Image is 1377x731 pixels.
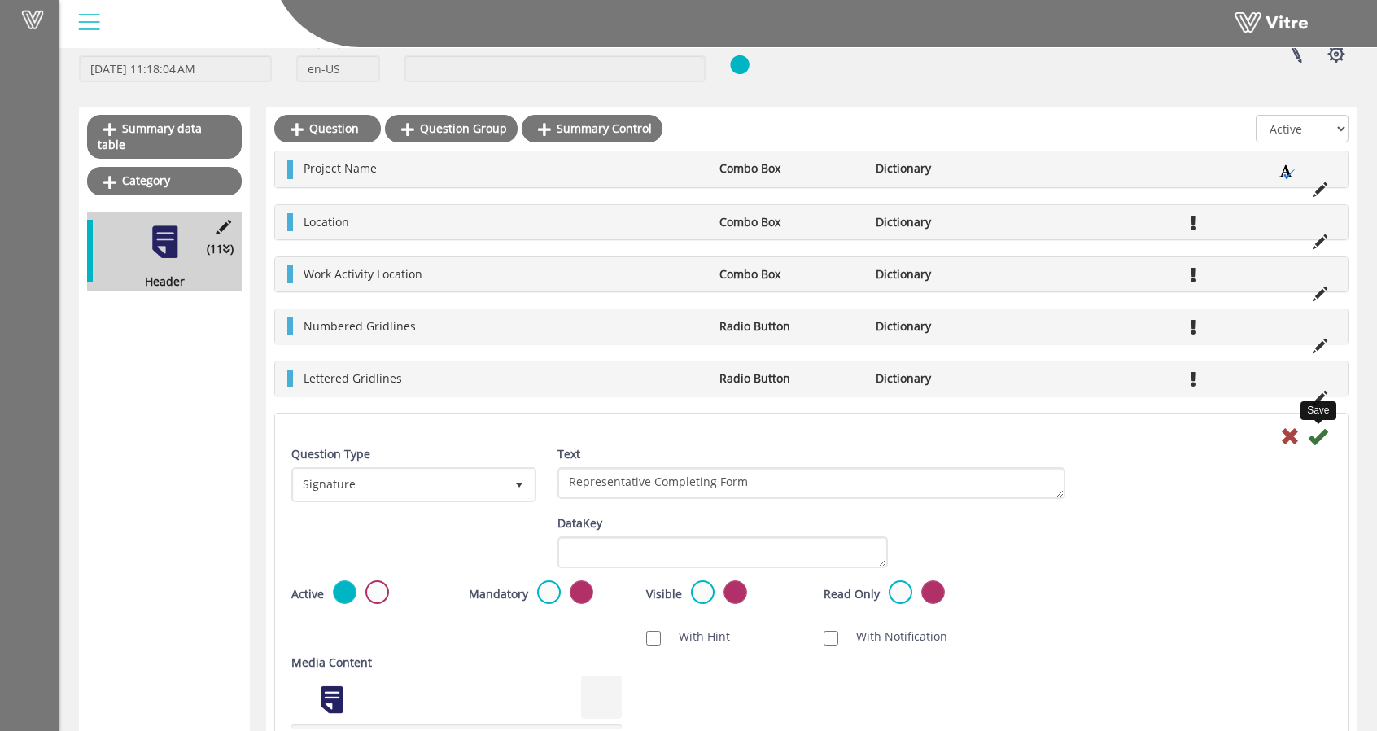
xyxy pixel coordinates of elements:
[557,445,580,463] label: Text
[824,585,880,603] label: Read Only
[646,631,661,646] input: With Hint
[711,213,868,231] li: Combo Box
[868,317,1024,335] li: Dictionary
[304,266,422,282] span: Work Activity Location
[1300,401,1335,420] div: Save
[868,160,1024,177] li: Dictionary
[646,585,682,603] label: Visible
[824,631,838,646] input: With Notification
[304,160,377,176] span: Project Name
[385,115,518,142] a: Question Group
[840,628,947,646] label: With Notification
[662,628,730,646] label: With Hint
[304,318,416,334] span: Numbered Gridlines
[291,445,370,463] label: Question Type
[291,585,324,603] label: Active
[522,115,662,142] a: Summary Control
[87,273,229,291] div: Header
[469,585,528,603] label: Mandatory
[730,55,750,75] img: yes
[291,654,372,672] label: Media Content
[868,370,1024,387] li: Dictionary
[711,265,868,283] li: Combo Box
[304,370,402,386] span: Lettered Gridlines
[274,115,381,142] a: Question
[557,514,602,532] label: DataKey
[294,470,505,499] span: Signature
[87,167,242,195] a: Category
[207,240,234,258] span: (11 )
[711,370,868,387] li: Radio Button
[505,470,534,499] span: select
[557,467,1065,499] textarea: Representative Completing Form
[868,213,1024,231] li: Dictionary
[711,317,868,335] li: Radio Button
[868,265,1024,283] li: Dictionary
[87,115,242,159] a: Summary data table
[711,160,868,177] li: Combo Box
[304,214,349,230] span: Location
